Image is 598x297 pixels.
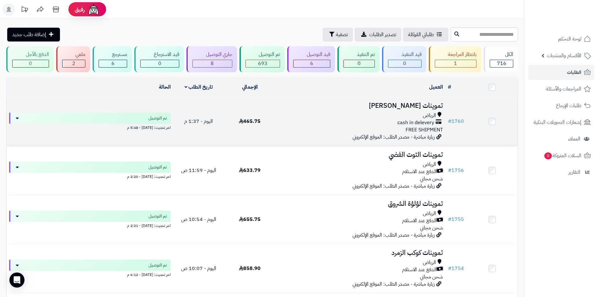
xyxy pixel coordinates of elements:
span: طلباتي المُوكلة [408,31,434,38]
div: الدفع بالآجل [12,51,49,58]
div: 693 [246,60,280,67]
a: جاري التوصيل 8 [185,46,238,72]
span: الرياض [423,259,436,266]
span: 0 [29,60,32,67]
a: قيد الاسترجاع 0 [133,46,185,72]
a: قيد التوصيل 6 [286,46,336,72]
span: اليوم - 11:59 ص [181,167,216,174]
a: تحديثات المنصة [17,3,32,17]
a: العملاء [528,131,594,146]
span: زيارة مباشرة - مصدر الطلب: الموقع الإلكتروني [353,231,435,239]
a: الطلبات [528,65,594,80]
a: السلات المتروكة0 [528,148,594,163]
span: زيارة مباشرة - مصدر الطلب: الموقع الإلكتروني [353,182,435,190]
span: التقارير [568,168,580,177]
span: الدفع عند الاستلام [402,168,437,175]
span: # [448,216,451,223]
h3: تموينات التوت الفضي [278,151,443,158]
span: الرياض [423,112,436,119]
span: 6 [310,60,313,67]
span: اليوم - 1:37 م [184,118,213,125]
span: 6 [111,60,115,67]
span: 633.79 [239,167,261,174]
a: العميل [429,83,443,91]
a: إضافة طلب جديد [7,28,60,41]
span: لوحة التحكم [558,35,581,43]
a: طلباتي المُوكلة [403,28,448,41]
span: 0 [158,60,161,67]
span: 0 [403,60,406,67]
div: 2 [62,60,85,67]
div: 0 [388,60,421,67]
a: تاريخ الطلب [185,83,213,91]
div: 0 [344,60,374,67]
a: #1756 [448,167,464,174]
div: قيد الاسترجاع [140,51,179,58]
a: مسترجع 6 [91,46,133,72]
div: تم التوصيل [245,51,280,58]
span: المراجعات والأسئلة [546,85,581,93]
div: 6 [294,60,330,67]
span: شحن مجاني [420,175,443,183]
span: تم التوصيل [148,115,167,121]
span: الدفع عند الاستلام [402,266,437,273]
img: logo-2.png [555,10,592,24]
span: # [448,167,451,174]
a: الحالة [159,83,171,91]
div: الكل [490,51,513,58]
div: اخر تحديث: [DATE] - 2:21 م [9,222,171,228]
a: تصدير الطلبات [355,28,401,41]
div: اخر تحديث: [DATE] - 5:48 م [9,124,171,130]
span: اليوم - 10:07 ص [181,265,216,272]
h3: تموينات كوكب الزمرد [278,249,443,256]
span: رفيق [75,6,85,13]
span: 2 [72,60,75,67]
span: 693 [258,60,267,67]
div: بانتظار المراجعة [435,51,477,58]
span: اليوم - 10:54 ص [181,216,216,223]
span: إشعارات التحويلات البنكية [534,118,581,127]
a: إشعارات التحويلات البنكية [528,115,594,130]
div: قيد التنفيذ [388,51,422,58]
a: الكل716 [482,46,519,72]
div: مسترجع [99,51,127,58]
span: الطلبات [567,68,581,77]
h3: تموينات لؤلؤة الشروق [278,200,443,207]
span: 655.75 [239,216,261,223]
span: # [448,118,451,125]
span: العملاء [568,135,580,143]
div: Open Intercom Messenger [9,272,24,288]
h3: تموينات [PERSON_NAME] [278,102,443,109]
a: الإجمالي [242,83,258,91]
div: جاري التوصيل [192,51,232,58]
a: بانتظار المراجعة 1 [428,46,483,72]
span: الرياض [423,210,436,217]
div: 8 [193,60,232,67]
span: السلات المتروكة [544,151,581,160]
span: FREE SHIPMENT [406,126,443,134]
span: 0 [358,60,361,67]
a: تم التوصيل 693 [238,46,286,72]
a: # [448,83,451,91]
a: تم التنفيذ 0 [336,46,381,72]
a: طلبات الإرجاع [528,98,594,113]
span: 858.90 [239,265,261,272]
div: ملغي [62,51,86,58]
span: تصدير الطلبات [369,31,396,38]
div: قيد التوصيل [293,51,330,58]
button: تصفية [323,28,353,41]
a: المراجعات والأسئلة [528,81,594,96]
div: 1 [435,60,477,67]
span: 716 [497,60,506,67]
span: تم التوصيل [148,164,167,170]
span: تم التوصيل [148,262,167,268]
a: ملغي 2 [55,46,92,72]
span: 465.75 [239,118,261,125]
img: ai-face.png [87,3,100,16]
span: زيارة مباشرة - مصدر الطلب: الموقع الإلكتروني [353,280,435,288]
span: cash in delevery [397,119,434,126]
span: الأقسام والمنتجات [547,51,581,60]
a: لوحة التحكم [528,31,594,47]
div: 0 [141,60,179,67]
span: شحن مجاني [420,224,443,232]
